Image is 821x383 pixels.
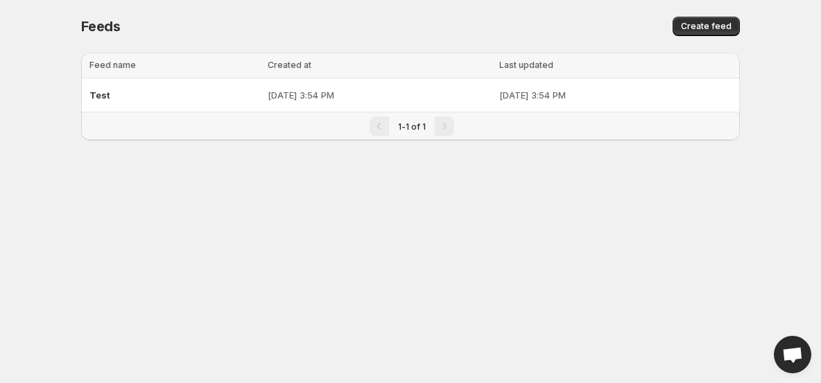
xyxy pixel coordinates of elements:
p: [DATE] 3:54 PM [268,88,491,102]
p: [DATE] 3:54 PM [499,88,732,102]
span: Feed name [89,60,136,70]
a: Open chat [774,336,811,373]
span: Test [89,90,110,101]
span: Create feed [681,21,732,32]
button: Create feed [673,17,740,36]
span: 1-1 of 1 [398,121,426,132]
span: Feeds [81,18,121,35]
nav: Pagination [81,112,740,140]
span: Last updated [499,60,553,70]
span: Created at [268,60,311,70]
